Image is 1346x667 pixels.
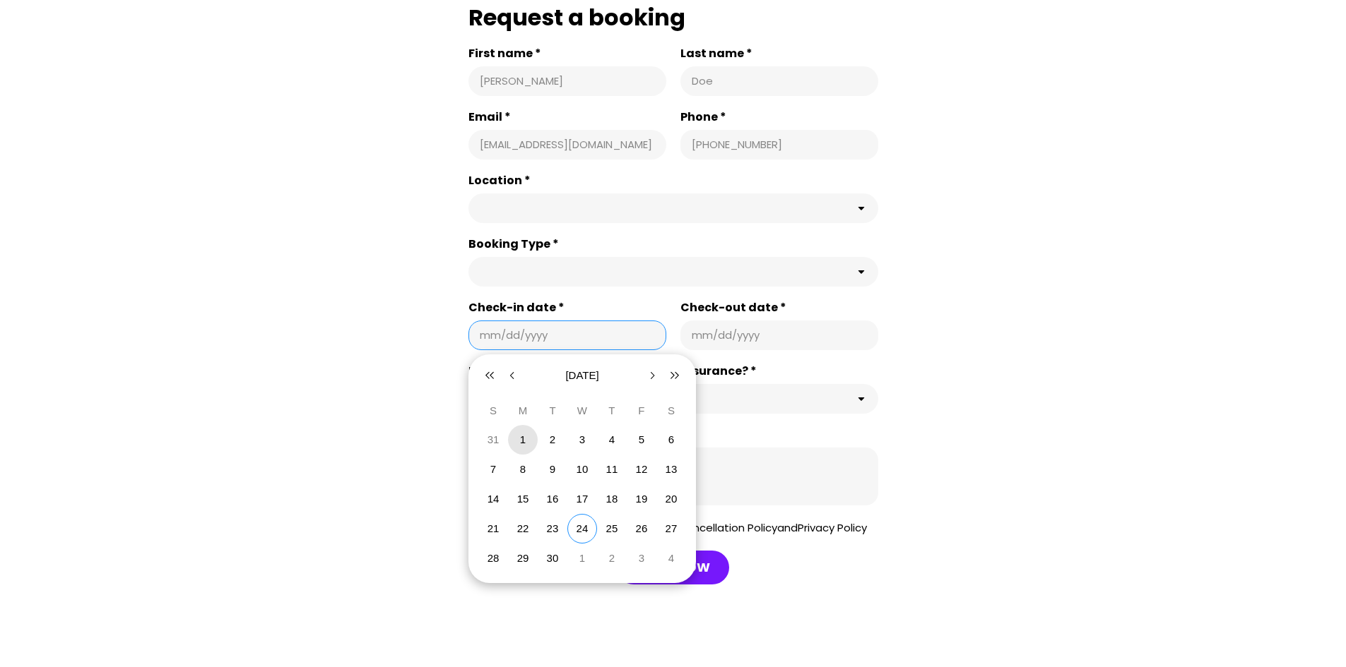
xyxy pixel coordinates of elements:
abbr: September 7, 2025 [490,463,496,475]
button: September 23, 2025 [538,514,567,543]
button: September 9, 2025 [538,455,567,484]
select: Location * [468,193,878,223]
abbr: Friday [638,404,644,417]
div: Request a booking [468,3,878,32]
button: September 29, 2025 [508,543,538,573]
button: October 2, 2025 [597,543,627,573]
abbr: September 28, 2025 [488,552,500,564]
abbr: September 22, 2025 [517,522,529,534]
button: September 30, 2025 [538,543,567,573]
abbr: September 29, 2025 [517,552,529,564]
abbr: September 6, 2025 [668,433,674,445]
abbr: September 3, 2025 [579,433,585,445]
abbr: September 30, 2025 [547,552,559,564]
abbr: Tuesday [549,404,555,417]
button: [DATE] [524,364,641,387]
abbr: Saturday [668,404,675,417]
label: Last name * [680,47,878,61]
label: Phone * [680,110,878,124]
button: September 4, 2025 [597,425,627,455]
button: September 13, 2025 [656,455,686,484]
abbr: September 12, 2025 [636,463,648,475]
button: September 1, 2025 [508,425,538,455]
abbr: September 25, 2025 [606,522,618,534]
button: September 12, 2025 [627,455,656,484]
button: October 4, 2025 [656,543,686,573]
button: September 10, 2025 [567,455,597,484]
button: September 28, 2025 [478,543,508,573]
abbr: September 2, 2025 [550,433,555,445]
select: Booking Type * [468,257,878,287]
button: September 25, 2025 [597,514,627,543]
button: September 11, 2025 [597,455,627,484]
button: October 3, 2025 [627,543,656,573]
button: September 20, 2025 [656,484,686,514]
abbr: September 11, 2025 [606,463,618,475]
label: Check-in date * [468,301,666,315]
abbr: October 1, 2025 [579,552,585,564]
button: September 18, 2025 [597,484,627,514]
button: September 14, 2025 [478,484,508,514]
input: First name * [480,74,655,88]
button: September 15, 2025 [508,484,538,514]
abbr: October 4, 2025 [668,552,674,564]
abbr: Monday [519,404,528,417]
abbr: Sunday [490,404,497,417]
button: August 31, 2025 [478,425,508,455]
div: Location * [468,174,878,188]
button: September 24, 2025 [567,514,597,543]
label: Email * [468,110,666,124]
abbr: September 5, 2025 [639,433,644,445]
button: September 6, 2025 [656,425,686,455]
abbr: September 27, 2025 [666,522,678,534]
button: September 16, 2025 [538,484,567,514]
abbr: September 21, 2025 [488,522,500,534]
a: Privacy Policy [798,520,867,535]
input: Email * [480,138,655,152]
abbr: September 17, 2025 [577,493,589,505]
input: Last name * [692,74,867,88]
button: September 7, 2025 [478,455,508,484]
abbr: September 18, 2025 [606,493,618,505]
abbr: September 10, 2025 [577,463,589,475]
abbr: October 2, 2025 [609,552,615,564]
button: September 19, 2025 [627,484,656,514]
abbr: September 8, 2025 [520,463,526,475]
abbr: September 24, 2025 [577,522,589,534]
abbr: September 13, 2025 [666,463,678,475]
abbr: Thursday [608,404,615,417]
abbr: September 14, 2025 [488,493,500,505]
abbr: September 1, 2025 [520,433,526,445]
label: First name * [468,47,666,61]
abbr: September 9, 2025 [550,463,555,475]
abbr: October 3, 2025 [639,552,644,564]
button: October 1, 2025 [567,543,597,573]
abbr: September 26, 2025 [636,522,648,534]
abbr: Wednesday [577,404,587,417]
abbr: September 23, 2025 [547,522,559,534]
button: September 5, 2025 [627,425,656,455]
button: September 26, 2025 [627,514,656,543]
abbr: August 31, 2025 [488,433,500,445]
label: Check-out date * [680,301,878,315]
abbr: September 16, 2025 [547,493,559,505]
button: September 21, 2025 [478,514,508,543]
a: Refund/Cancellation Policy [635,520,777,535]
div: Booking Type * [468,237,878,251]
button: September 17, 2025 [567,484,597,514]
abbr: September 4, 2025 [609,433,615,445]
abbr: September 20, 2025 [666,493,678,505]
button: September 3, 2025 [567,425,597,455]
abbr: September 15, 2025 [517,493,529,505]
abbr: September 19, 2025 [636,493,648,505]
button: September 27, 2025 [656,514,686,543]
button: September 22, 2025 [508,514,538,543]
button: September 8, 2025 [508,455,538,484]
button: September 2, 2025 [538,425,567,455]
